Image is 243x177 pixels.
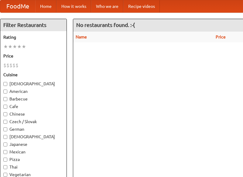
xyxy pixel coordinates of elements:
li: $ [6,62,9,69]
a: Who we are [91,0,123,12]
input: German [3,127,7,131]
input: Czech / Slovak [3,120,7,124]
input: Chinese [3,112,7,116]
input: Vegetarian [3,173,7,177]
a: Price [216,34,226,39]
input: Cafe [3,105,7,109]
a: How it works [56,0,91,12]
a: Home [35,0,56,12]
label: [DEMOGRAPHIC_DATA] [3,81,63,87]
li: $ [15,62,19,69]
label: Pizza [3,156,63,162]
label: Barbecue [3,96,63,102]
li: $ [9,62,12,69]
li: ★ [3,43,8,50]
li: $ [12,62,15,69]
a: FoodMe [0,0,35,12]
input: Pizza [3,158,7,162]
input: [DEMOGRAPHIC_DATA] [3,135,7,139]
li: ★ [17,43,22,50]
input: [DEMOGRAPHIC_DATA] [3,82,7,86]
label: Thai [3,164,63,170]
label: American [3,88,63,94]
label: Mexican [3,149,63,155]
a: Name [76,34,87,39]
li: ★ [22,43,26,50]
input: Barbecue [3,97,7,101]
label: Japanese [3,141,63,147]
input: Mexican [3,150,7,154]
input: Japanese [3,143,7,146]
label: [DEMOGRAPHIC_DATA] [3,134,63,140]
h5: Rating [3,34,63,40]
input: Thai [3,165,7,169]
li: ★ [12,43,17,50]
input: American [3,90,7,93]
label: Chinese [3,111,63,117]
label: Czech / Slovak [3,119,63,125]
li: ★ [8,43,12,50]
label: Cafe [3,103,63,110]
h4: Filter Restaurants [0,19,67,31]
ng-pluralize: No restaurants found. :-( [76,22,135,28]
h5: Cuisine [3,72,63,78]
a: Recipe videos [123,0,160,12]
li: $ [3,62,6,69]
label: German [3,126,63,132]
h5: Price [3,53,63,59]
